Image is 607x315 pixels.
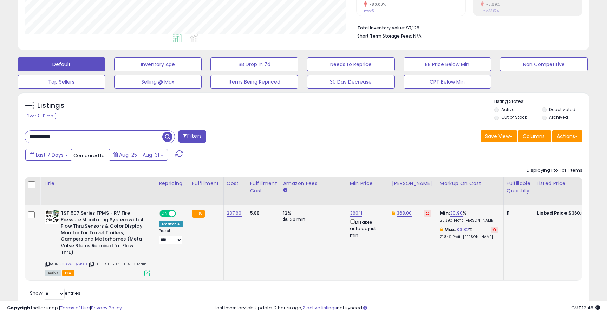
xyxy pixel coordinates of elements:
[404,57,491,71] button: BB Price Below Min
[45,210,59,224] img: 5118I8smyWL._SL40_.jpg
[30,290,80,296] span: Show: entries
[537,210,569,216] b: Listed Price:
[481,130,517,142] button: Save View
[178,130,206,143] button: Filters
[426,211,429,215] i: Revert to store-level Dynamic Max Price
[537,180,598,187] div: Listed Price
[440,227,443,232] i: This overrides the store level max markup for this listing
[227,180,244,187] div: Cost
[114,57,202,71] button: Inventory Age
[392,211,395,215] i: This overrides the store level Dynamic Max Price for this listing
[493,228,496,231] i: Revert to store-level Max Markup
[494,98,589,105] p: Listing States:
[350,180,386,187] div: Min Price
[537,210,595,216] div: $360.06
[175,211,186,217] span: OFF
[357,33,412,39] b: Short Term Storage Fees:
[227,210,242,217] a: 237.60
[36,151,64,158] span: Last 7 Days
[192,180,220,187] div: Fulfillment
[552,130,582,142] button: Actions
[307,57,395,71] button: Needs to Reprice
[364,9,374,13] small: Prev: 5
[61,210,146,257] b: TST 507 Series TPMS - RV Tire Pressure Monitoring System with 4 Flow Thru Sensors & Color Display...
[440,227,498,239] div: %
[571,304,600,311] span: 2025-09-9 12:48 GMT
[523,133,545,140] span: Columns
[45,270,61,276] span: All listings currently available for purchase on Amazon
[37,101,64,111] h5: Listings
[357,23,577,32] li: $7,128
[518,130,551,142] button: Columns
[456,226,469,233] a: 33.82
[91,304,122,311] a: Privacy Policy
[450,210,463,217] a: 30.90
[404,75,491,89] button: CPT Below Min
[60,304,90,311] a: Terms of Use
[43,180,153,187] div: Title
[159,229,183,244] div: Preset:
[440,235,498,239] p: 21.84% Profit [PERSON_NAME]
[367,2,386,7] small: -80.00%
[527,167,582,174] div: Displaying 1 to 1 of 1 items
[210,75,298,89] button: Items Being Repriced
[350,218,384,238] div: Disable auto adjust min
[440,218,498,223] p: 20.39% Profit [PERSON_NAME]
[18,57,105,71] button: Default
[357,25,405,31] b: Total Inventory Value:
[507,180,531,195] div: Fulfillable Quantity
[25,113,56,119] div: Clear All Filters
[350,210,363,217] a: 360.11
[283,187,287,193] small: Amazon Fees.
[307,75,395,89] button: 30 Day Decrease
[250,180,277,195] div: Fulfillment Cost
[119,151,159,158] span: Aug-25 - Aug-31
[501,114,527,120] label: Out of Stock
[45,210,150,275] div: ASIN:
[159,180,186,187] div: Repricing
[484,2,500,7] small: -8.69%
[7,305,122,311] div: seller snap | |
[7,304,33,311] strong: Copyright
[481,9,499,13] small: Prev: 33.82%
[250,210,275,216] div: 5.88
[25,149,72,161] button: Last 7 Days
[437,177,503,205] th: The percentage added to the cost of goods (COGS) that forms the calculator for Min & Max prices.
[73,152,106,159] span: Compared to:
[283,216,341,223] div: $0.30 min
[549,114,568,120] label: Archived
[59,261,87,267] a: B08W3QZ499
[215,305,600,311] div: Last InventoryLab Update: 2 hours ago, not synced.
[160,211,169,217] span: ON
[440,180,501,187] div: Markup on Cost
[114,75,202,89] button: Selling @ Max
[392,180,434,187] div: [PERSON_NAME]
[440,210,498,223] div: %
[159,221,183,227] div: Amazon AI
[507,210,528,216] div: 11
[501,106,514,112] label: Active
[109,149,168,161] button: Aug-25 - Aug-31
[500,57,588,71] button: Non Competitive
[444,226,457,233] b: Max:
[62,270,74,276] span: FBA
[88,261,146,267] span: | SKU: TST-507-FT-4-C-Main
[302,304,337,311] a: 2 active listings
[413,33,422,39] span: N/A
[210,57,298,71] button: BB Drop in 7d
[283,180,344,187] div: Amazon Fees
[440,210,450,216] b: Min:
[192,210,205,218] small: FBA
[283,210,341,216] div: 12%
[397,210,412,217] a: 368.00
[18,75,105,89] button: Top Sellers
[549,106,575,112] label: Deactivated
